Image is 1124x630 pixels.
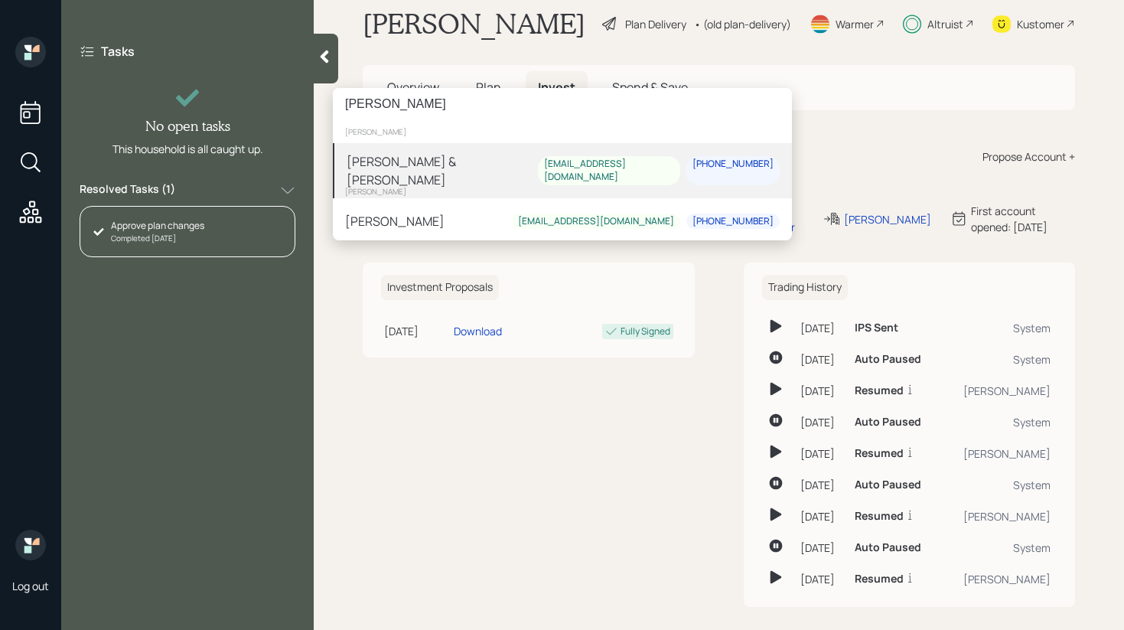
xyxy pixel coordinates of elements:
div: [EMAIL_ADDRESS][DOMAIN_NAME] [518,215,674,228]
div: [PERSON_NAME] [333,120,792,143]
div: [PERSON_NAME] & [PERSON_NAME] [347,152,538,189]
div: [EMAIL_ADDRESS][DOMAIN_NAME] [543,158,673,184]
div: [PERSON_NAME] [345,212,445,230]
input: Type a command or search… [333,88,792,120]
div: [PHONE_NUMBER] [692,215,774,228]
div: [PERSON_NAME] [333,180,792,203]
div: [PHONE_NUMBER] [692,158,774,171]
